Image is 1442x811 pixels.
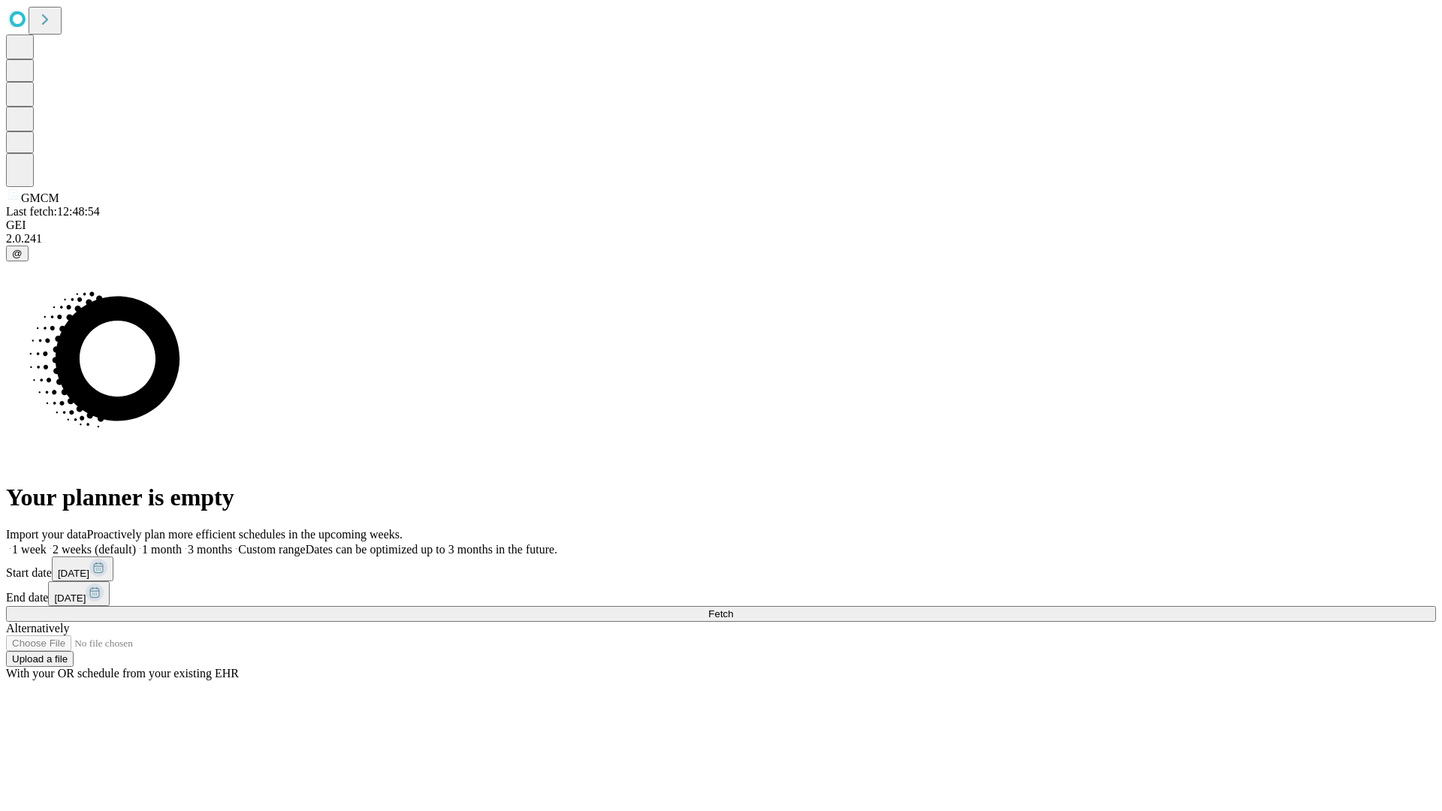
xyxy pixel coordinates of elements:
[708,608,733,620] span: Fetch
[142,543,182,556] span: 1 month
[6,246,29,261] button: @
[87,528,403,541] span: Proactively plan more efficient schedules in the upcoming weeks.
[52,556,113,581] button: [DATE]
[12,248,23,259] span: @
[188,543,232,556] span: 3 months
[6,581,1436,606] div: End date
[306,543,557,556] span: Dates can be optimized up to 3 months in the future.
[6,484,1436,511] h1: Your planner is empty
[6,667,239,680] span: With your OR schedule from your existing EHR
[12,543,47,556] span: 1 week
[6,622,69,635] span: Alternatively
[6,205,100,218] span: Last fetch: 12:48:54
[6,651,74,667] button: Upload a file
[54,592,86,604] span: [DATE]
[6,528,87,541] span: Import your data
[6,219,1436,232] div: GEI
[6,232,1436,246] div: 2.0.241
[238,543,305,556] span: Custom range
[58,568,89,579] span: [DATE]
[48,581,110,606] button: [DATE]
[6,556,1436,581] div: Start date
[6,606,1436,622] button: Fetch
[21,191,59,204] span: GMCM
[53,543,136,556] span: 2 weeks (default)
